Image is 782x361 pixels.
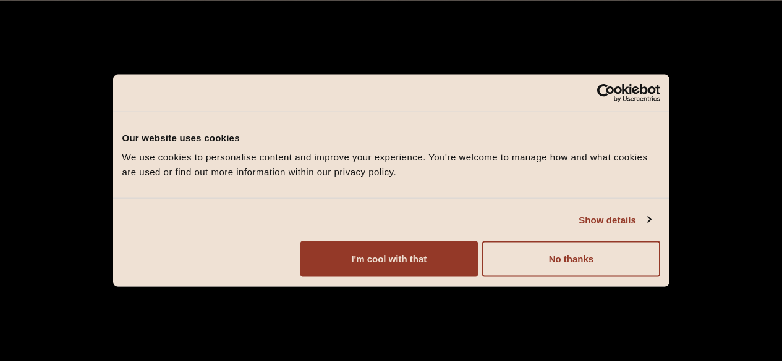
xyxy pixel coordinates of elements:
[482,241,660,277] button: No thanks
[579,212,650,227] a: Show details
[122,150,660,180] div: We use cookies to personalise content and improve your experience. You're welcome to manage how a...
[300,241,478,277] button: I'm cool with that
[122,130,660,145] div: Our website uses cookies
[552,83,660,102] a: Usercentrics Cookiebot - opens in a new window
